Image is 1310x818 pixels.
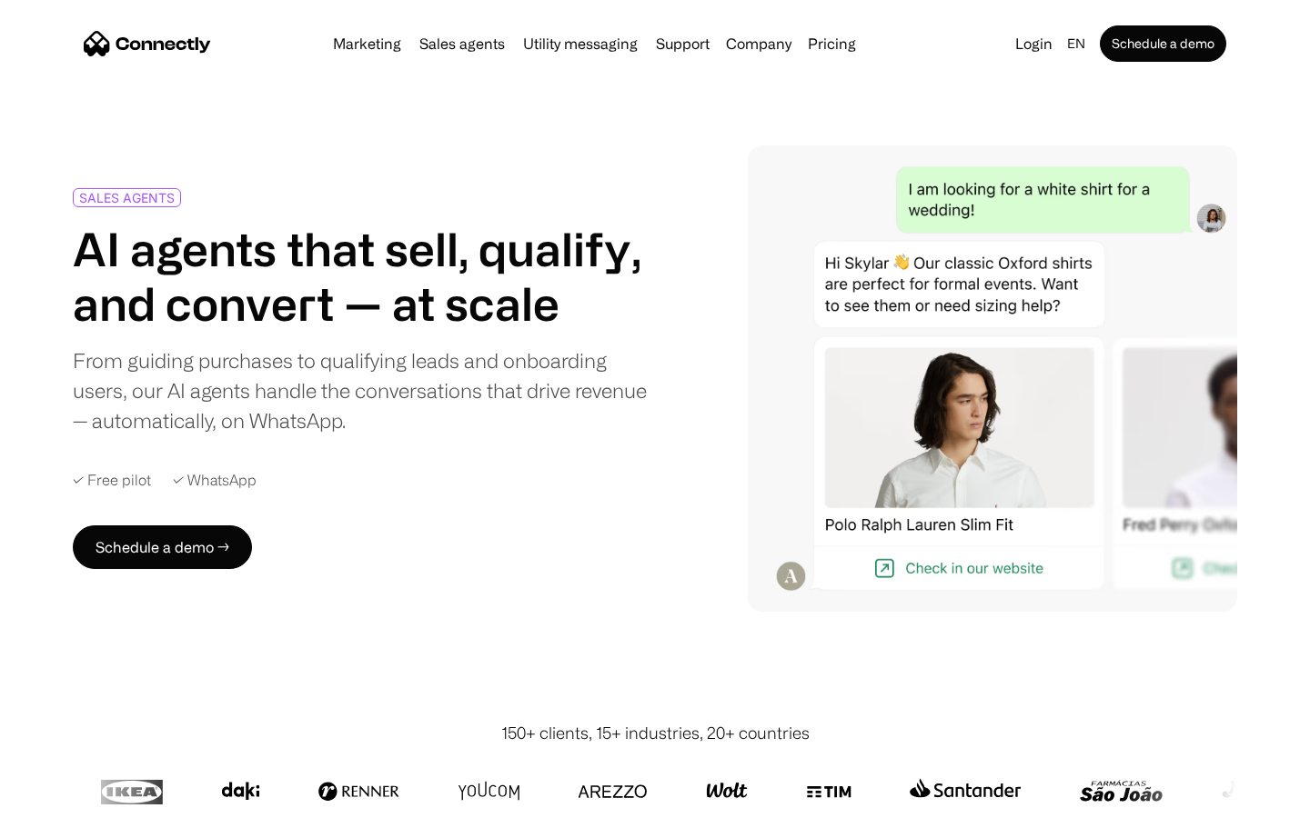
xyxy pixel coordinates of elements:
[1067,31,1085,56] div: en
[412,36,512,51] a: Sales agents
[649,36,717,51] a: Support
[720,31,797,56] div: Company
[73,222,648,331] h1: AI agents that sell, qualify, and convert — at scale
[801,36,863,51] a: Pricing
[1100,25,1226,62] a: Schedule a demo
[36,786,109,812] ul: Language list
[726,31,791,56] div: Company
[73,525,252,569] a: Schedule a demo →
[79,191,175,204] div: SALES AGENTS
[1060,31,1096,56] div: en
[501,721,810,745] div: 150+ clients, 15+ industries, 20+ countries
[326,36,408,51] a: Marketing
[73,345,648,435] div: From guiding purchases to qualifying leads and onboarding users, our AI agents handle the convers...
[1008,31,1060,56] a: Login
[84,30,211,57] a: home
[18,784,109,812] aside: Language selected: English
[173,472,257,489] div: ✓ WhatsApp
[73,472,151,489] div: ✓ Free pilot
[516,36,645,51] a: Utility messaging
